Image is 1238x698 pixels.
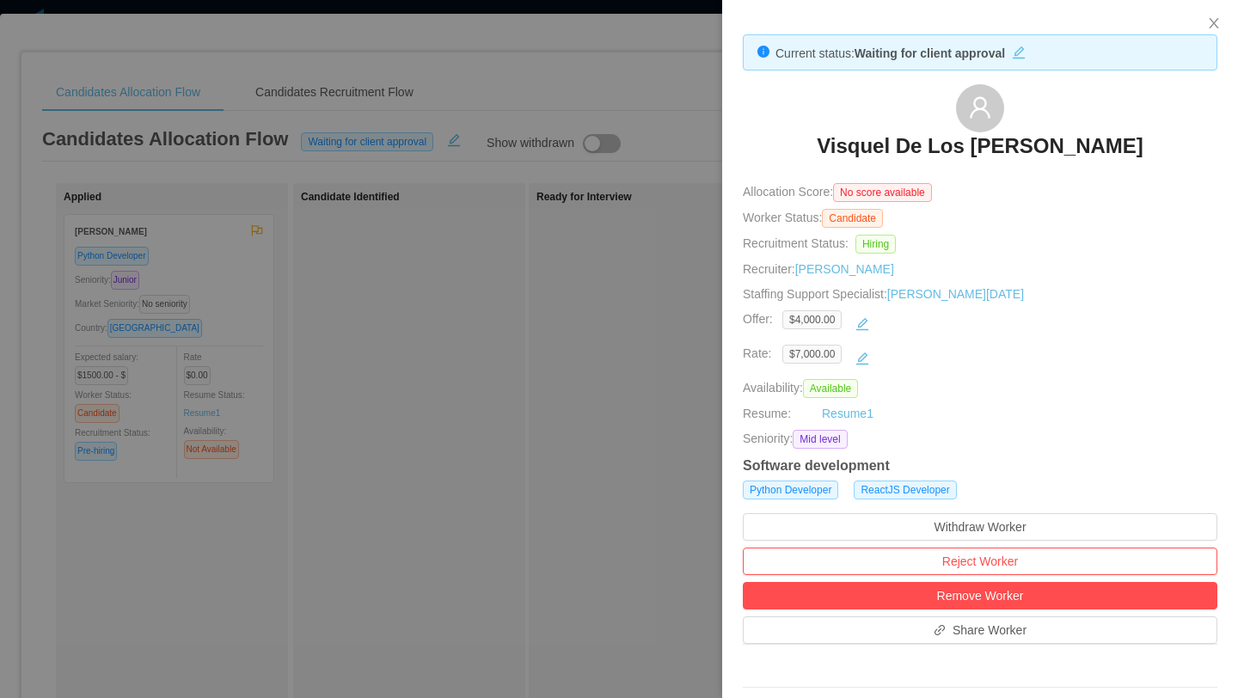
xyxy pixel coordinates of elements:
[822,405,873,423] a: Resume1
[743,513,1217,541] button: Withdraw Worker
[1207,16,1221,30] i: icon: close
[887,287,1024,301] a: [PERSON_NAME][DATE]
[743,262,894,276] span: Recruiter:
[743,616,1217,644] button: icon: linkShare Worker
[849,310,876,338] button: icon: edit
[743,185,833,199] span: Allocation Score:
[743,430,793,449] span: Seniority:
[803,379,858,398] span: Available
[849,345,876,372] button: icon: edit
[817,132,1143,160] h3: Visquel De Los [PERSON_NAME]
[822,209,883,228] span: Candidate
[743,481,838,499] span: Python Developer
[743,407,791,420] span: Resume:
[855,46,1005,60] strong: Waiting for client approval
[743,582,1217,609] button: Remove Worker
[743,381,865,395] span: Availability:
[743,548,1217,575] button: Reject Worker
[968,95,992,119] i: icon: user
[743,211,822,224] span: Worker Status:
[817,132,1143,170] a: Visquel De Los [PERSON_NAME]
[854,481,956,499] span: ReactJS Developer
[782,345,842,364] span: $7,000.00
[743,236,849,250] span: Recruitment Status:
[855,235,896,254] span: Hiring
[795,262,894,276] a: [PERSON_NAME]
[743,287,1024,301] span: Staffing Support Specialist:
[743,458,890,473] strong: Software development
[1005,42,1033,59] button: icon: edit
[757,46,769,58] i: icon: info-circle
[782,310,842,329] span: $4,000.00
[793,430,847,449] span: Mid level
[775,46,855,60] span: Current status:
[833,183,932,202] span: No score available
